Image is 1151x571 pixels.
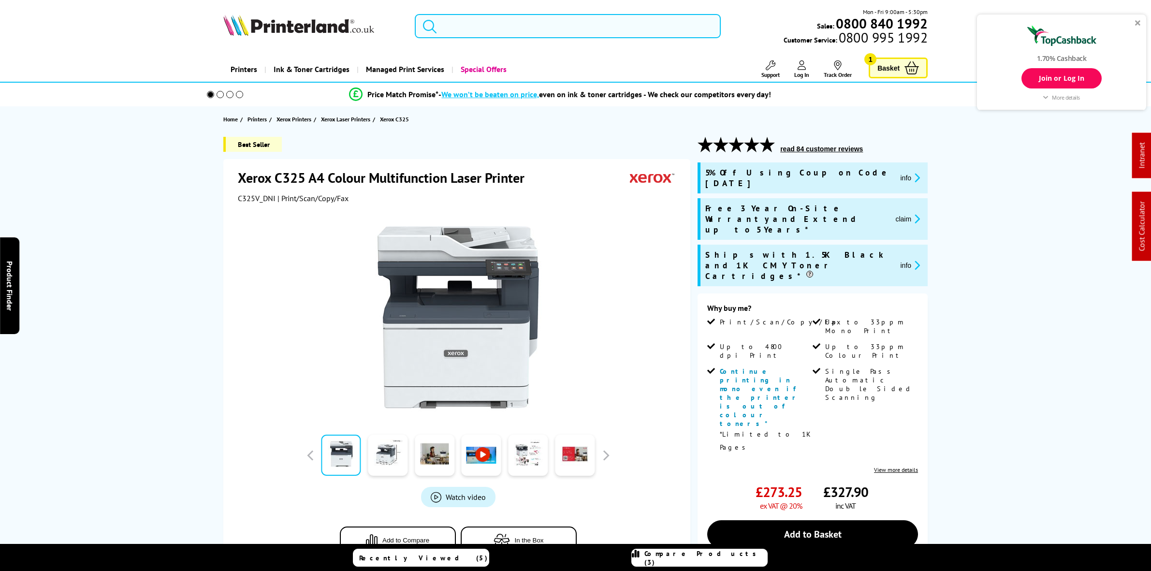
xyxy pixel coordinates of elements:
button: promo-description [898,172,923,183]
span: £327.90 [823,483,868,501]
span: Product Finder [5,261,15,310]
h1: Xerox C325 A4 Colour Multifunction Laser Printer [238,169,534,187]
li: modal_Promise [194,86,927,103]
span: Print/Scan/Copy/Fax [720,318,844,326]
span: Price Match Promise* [367,89,438,99]
span: Recently Viewed (5) [359,554,488,562]
span: Free 3 Year On-Site Warranty and Extend up to 5 Years* [705,203,888,235]
span: Log In [794,71,809,78]
span: Watch video [446,492,486,502]
span: Printers [248,114,267,124]
span: 5% Off Using Coupon Code [DATE] [705,167,892,189]
a: Track Order [824,60,852,78]
a: Xerox Printers [277,114,314,124]
a: Support [761,60,780,78]
span: Xerox Printers [277,114,311,124]
span: Home [223,114,238,124]
a: Basket 1 [869,58,928,78]
span: Xerox Laser Printers [321,114,370,124]
span: Single Pass Automatic Double Sided Scanning [825,367,916,402]
span: 1 [864,53,876,65]
button: In the Box [461,527,577,554]
a: Printerland Logo [223,15,403,38]
a: Special Offers [452,57,514,82]
a: Intranet [1137,143,1147,169]
span: inc VAT [835,501,856,511]
span: Up to 4800 dpi Print [720,342,811,360]
a: Managed Print Services [357,57,452,82]
a: Compare Products (3) [631,549,768,567]
div: - even on ink & toner cartridges - We check our competitors every day! [438,89,771,99]
span: Ink & Toner Cartridges [274,57,350,82]
span: Customer Service: [784,33,928,44]
span: Compare Products (3) [644,549,767,567]
button: read 84 customer reviews [777,145,866,153]
a: Printers [223,57,264,82]
a: Product_All_Videos [421,487,495,507]
span: Xerox C325 [380,116,409,123]
a: Recently Viewed (5) [353,549,489,567]
span: C325V_DNI [238,193,276,203]
button: promo-description [892,213,923,224]
span: Up to 33ppm Mono Print [825,318,916,335]
span: Sales: [817,21,834,30]
span: We won’t be beaten on price, [441,89,539,99]
img: Printerland Logo [223,15,374,36]
span: £273.25 [756,483,802,501]
a: Xerox Laser Printers [321,114,373,124]
span: Best Seller [223,137,282,152]
a: 0800 840 1992 [834,19,928,28]
span: | Print/Scan/Copy/Fax [277,193,349,203]
a: Ink & Toner Cartridges [264,57,357,82]
a: Cost Calculator [1137,202,1147,251]
span: Continue printing in mono even if the printer is out of colour toners* [720,367,801,428]
span: Ships with 1.5K Black and 1K CMY Toner Cartridges* [705,249,892,281]
a: Printers [248,114,269,124]
button: Add to Compare [340,527,456,554]
span: In the Box [515,537,544,544]
img: Xerox [630,169,674,187]
div: Why buy me? [707,303,918,318]
a: View more details [874,466,918,473]
span: 0800 995 1992 [837,33,928,42]
span: Support [761,71,780,78]
button: promo-description [898,260,923,271]
span: Basket [877,61,900,74]
span: Mon - Fri 9:00am - 5:30pm [863,7,928,16]
p: *Limited to 1K Pages [720,428,811,454]
span: Up to 33ppm Colour Print [825,342,916,360]
a: Add to Basket [707,520,918,548]
span: ex VAT @ 20% [760,501,802,511]
span: Add to Compare [382,537,429,544]
a: Log In [794,60,809,78]
img: Xerox C325 [364,222,553,412]
a: Home [223,114,240,124]
b: 0800 840 1992 [836,15,928,32]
